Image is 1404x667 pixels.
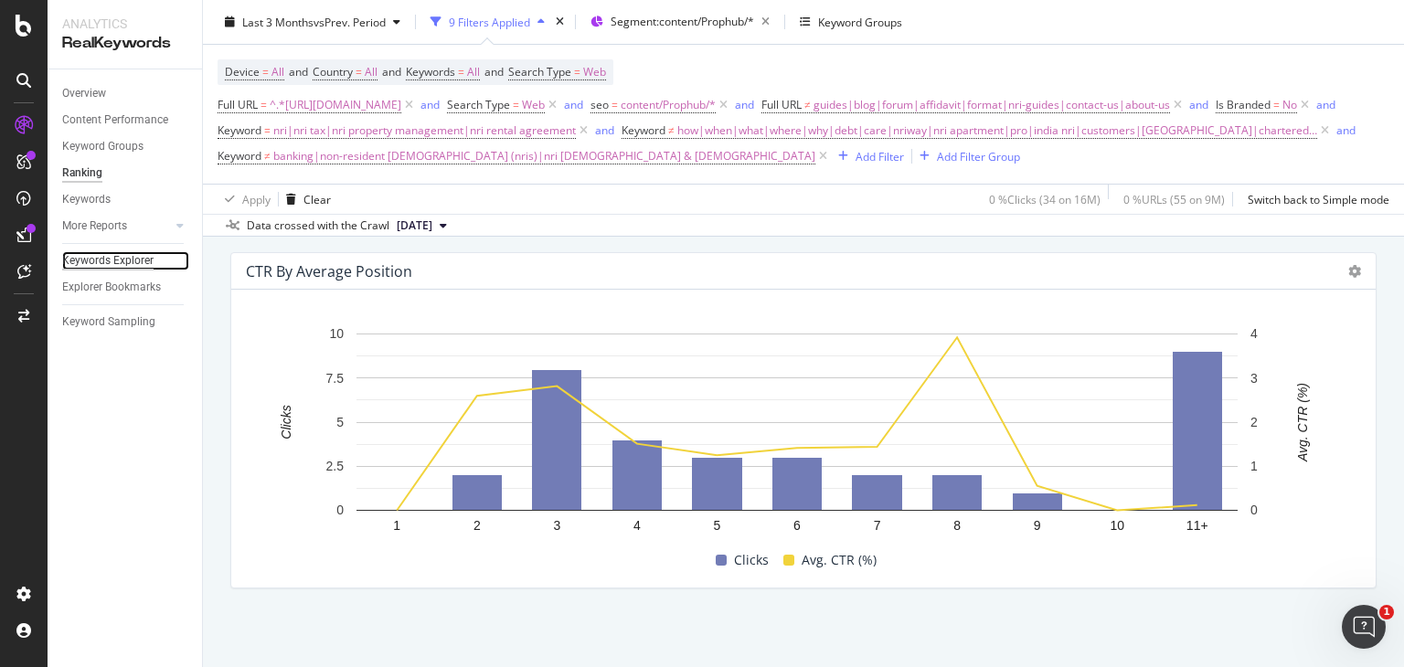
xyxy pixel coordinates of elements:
[262,64,269,79] span: =
[802,549,877,571] span: Avg. CTR (%)
[270,92,401,118] span: ^.*[URL][DOMAIN_NAME]
[1110,518,1124,533] text: 10
[484,64,504,79] span: and
[1316,96,1335,113] button: and
[273,118,576,143] span: nri|nri tax|nri property management|nri rental agreement
[225,64,260,79] span: Device
[1216,97,1271,112] span: Is Branded
[247,217,389,234] div: Data crossed with the Crawl
[633,518,641,533] text: 4
[279,185,331,214] button: Clear
[326,460,345,474] text: 2.5
[595,122,614,139] button: and
[552,13,568,31] div: times
[303,191,331,206] div: Clear
[622,122,665,138] span: Keyword
[1240,185,1389,214] button: Switch back to Simple mode
[1250,327,1258,342] text: 4
[677,118,1317,143] span: how|when|what|where|why|debt|care|nriway|nri apartment|pro|india nri|customers|[GEOGRAPHIC_DATA]|...
[818,14,902,29] div: Keyword Groups
[761,97,802,112] span: Full URL
[1250,415,1258,429] text: 2
[218,97,258,112] span: Full URL
[62,251,154,270] div: Keywords Explorer
[336,503,344,518] text: 0
[564,96,583,113] button: and
[467,59,480,85] span: All
[264,122,271,138] span: =
[389,215,454,237] button: [DATE]
[1186,518,1208,533] text: 11+
[814,92,1170,118] span: guides|blog|forum|affidavit|format|nri-guides|contact-us|about-us
[831,145,904,167] button: Add Filter
[792,7,909,37] button: Keyword Groups
[279,406,293,439] text: Clicks
[261,97,267,112] span: =
[62,33,187,54] div: RealKeywords
[356,64,362,79] span: =
[583,7,777,37] button: Segment:content/Prophub/*
[62,278,189,297] a: Explorer Bookmarks
[1295,383,1310,462] text: Avg. CTR (%)
[246,324,1347,546] svg: A chart.
[1123,191,1225,206] div: 0 % URLs ( 55 on 9M )
[1379,605,1394,619] span: 1
[329,327,344,342] text: 10
[621,92,716,118] span: content/Prophub/*
[313,64,353,79] span: Country
[735,97,754,112] div: and
[612,97,618,112] span: =
[289,64,308,79] span: and
[406,64,455,79] span: Keywords
[1342,605,1386,649] iframe: Intercom live chat
[1189,97,1208,112] div: and
[564,97,583,112] div: and
[365,59,378,85] span: All
[734,549,769,571] span: Clicks
[1336,122,1356,138] div: and
[447,97,510,112] span: Search Type
[218,185,271,214] button: Apply
[1250,371,1258,386] text: 3
[271,59,284,85] span: All
[522,92,545,118] span: Web
[1250,460,1258,474] text: 1
[218,7,408,37] button: Last 3 MonthsvsPrev. Period
[989,191,1101,206] div: 0 % Clicks ( 34 on 16M )
[62,84,189,103] a: Overview
[953,518,961,533] text: 8
[1282,92,1297,118] span: No
[714,518,721,533] text: 5
[1034,518,1041,533] text: 9
[874,518,881,533] text: 7
[62,190,111,209] div: Keywords
[553,518,560,533] text: 3
[423,7,552,37] button: 9 Filters Applied
[62,312,155,332] div: Keyword Sampling
[1316,97,1335,112] div: and
[937,148,1020,164] div: Add Filter Group
[595,122,614,138] div: and
[449,14,530,29] div: 9 Filters Applied
[611,14,754,29] span: Segment: content/Prophub/*
[62,312,189,332] a: Keyword Sampling
[62,278,161,297] div: Explorer Bookmarks
[1248,191,1389,206] div: Switch back to Simple mode
[735,96,754,113] button: and
[1189,96,1208,113] button: and
[62,251,189,270] a: Keywords Explorer
[382,64,401,79] span: and
[242,191,271,206] div: Apply
[62,15,187,33] div: Analytics
[397,217,432,234] span: 2025 Sep. 1st
[1273,97,1280,112] span: =
[793,518,801,533] text: 6
[62,84,106,103] div: Overview
[1336,122,1356,139] button: and
[1250,503,1258,518] text: 0
[62,164,189,183] a: Ranking
[242,14,314,29] span: Last 3 Months
[273,143,815,169] span: banking|non-resident [DEMOGRAPHIC_DATA] (nris)|nri [DEMOGRAPHIC_DATA] & [DEMOGRAPHIC_DATA]
[62,217,127,236] div: More Reports
[326,371,345,386] text: 7.5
